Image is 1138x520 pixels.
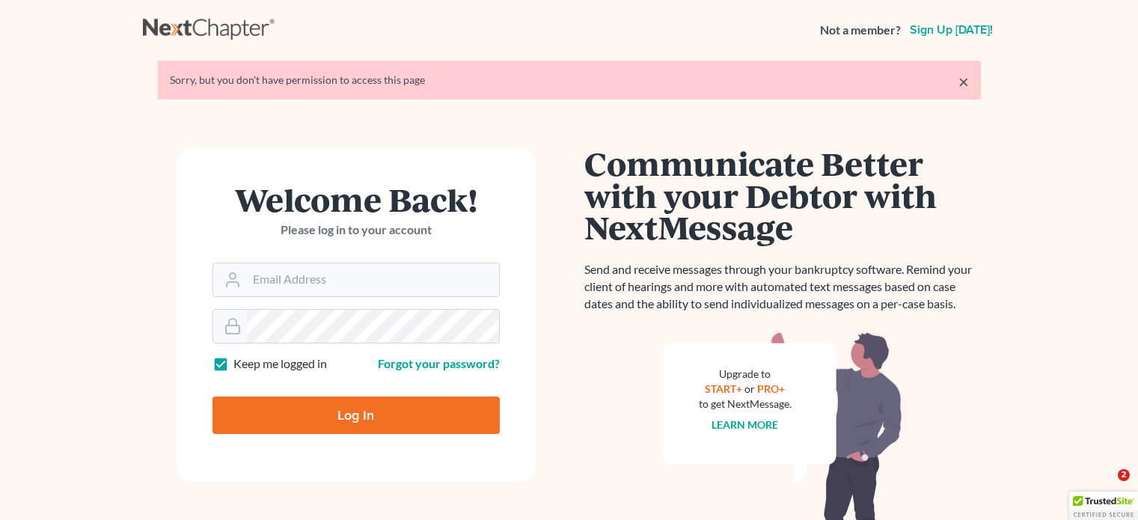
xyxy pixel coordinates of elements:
[212,183,500,215] h1: Welcome Back!
[705,382,742,395] a: START+
[958,73,969,91] a: ×
[584,261,981,313] p: Send and receive messages through your bankruptcy software. Remind your client of hearings and mo...
[757,382,785,395] a: PRO+
[1069,492,1138,520] div: TrustedSite Certified
[1087,469,1123,505] iframe: Intercom live chat
[247,263,499,296] input: Email Address
[1118,469,1130,481] span: 2
[212,221,500,239] p: Please log in to your account
[233,355,327,373] label: Keep me logged in
[712,418,778,431] a: Learn more
[820,22,901,39] strong: Not a member?
[699,367,792,382] div: Upgrade to
[744,382,755,395] span: or
[699,397,792,412] div: to get NextMessage.
[378,356,500,370] a: Forgot your password?
[212,397,500,434] input: Log In
[170,73,969,88] div: Sorry, but you don't have permission to access this page
[584,147,981,243] h1: Communicate Better with your Debtor with NextMessage
[907,24,996,36] a: Sign up [DATE]!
